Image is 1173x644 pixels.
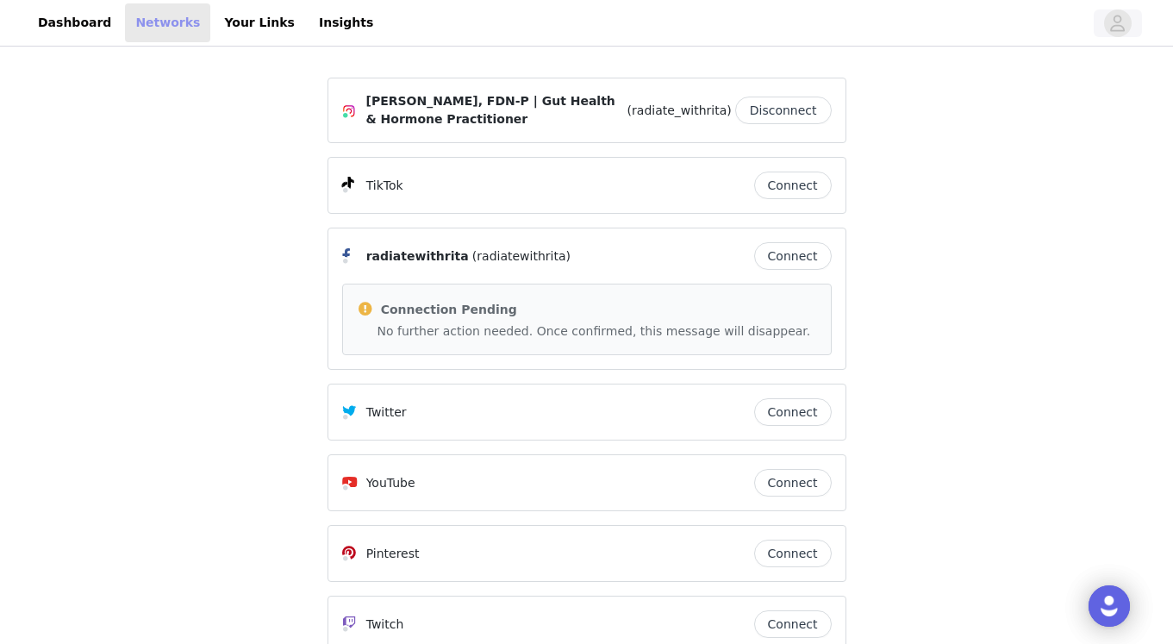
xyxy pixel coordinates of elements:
p: TikTok [366,177,403,195]
span: radiatewithrita [366,247,469,266]
p: YouTube [366,474,415,492]
button: Connect [754,242,832,270]
button: Disconnect [735,97,832,124]
button: Connect [754,398,832,426]
span: (radiatewithrita) [472,247,571,266]
p: Twitter [366,403,407,422]
span: (radiate_withrita) [627,102,732,120]
p: Pinterest [366,545,420,563]
span: [PERSON_NAME], FDN-P | Gut Health & Hormone Practitioner [366,92,624,128]
button: Connect [754,540,832,567]
img: Instagram Icon [342,104,356,118]
button: Connect [754,469,832,497]
a: Dashboard [28,3,122,42]
div: Open Intercom Messenger [1089,585,1130,627]
p: No further action needed. Once confirmed, this message will disappear. [377,322,817,341]
button: Connect [754,610,832,638]
a: Networks [125,3,210,42]
button: Connect [754,172,832,199]
a: Insights [309,3,384,42]
div: avatar [1109,9,1126,37]
a: Your Links [214,3,305,42]
p: Twitch [366,616,404,634]
span: Connection Pending [381,303,517,316]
